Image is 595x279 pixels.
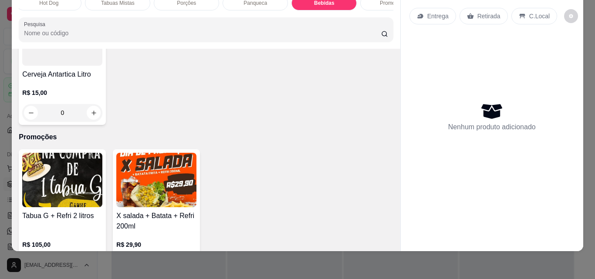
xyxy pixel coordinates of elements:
h4: Tabua G + Refri 2 litros [22,211,102,221]
img: product-image [22,153,102,207]
p: R$ 15,00 [22,88,102,97]
button: increase-product-quantity [87,106,101,120]
h4: Cerveja Antartica Litro [22,69,102,80]
p: C.Local [529,12,550,20]
p: Promoções [19,132,393,142]
h4: X salada + Batata + Refri 200ml [116,211,196,232]
p: R$ 105,00 [22,240,102,249]
input: Pesquisa [24,29,381,37]
label: Pesquisa [24,20,48,28]
button: decrease-product-quantity [564,9,578,23]
button: decrease-product-quantity [24,106,38,120]
p: R$ 29,90 [116,240,196,249]
p: Nenhum produto adicionado [448,122,536,132]
p: Entrega [427,12,449,20]
p: Retirada [477,12,500,20]
img: product-image [116,153,196,207]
